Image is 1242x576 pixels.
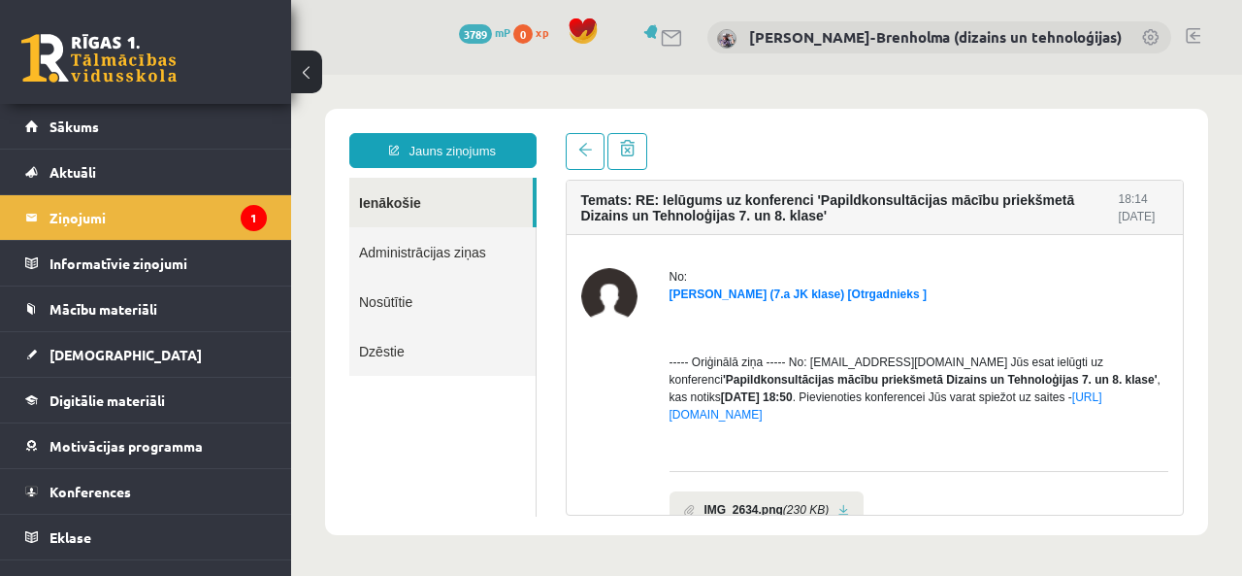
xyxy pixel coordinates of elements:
a: Dzēstie [58,252,245,301]
a: Digitālie materiāli [25,378,267,423]
a: Eklase [25,515,267,559]
a: Sākums [25,104,267,149]
p: ----- Oriģinālā ziņa ----- No: [EMAIL_ADDRESS][DOMAIN_NAME] Jūs esat ielūgti uz konferenci , kas ... [378,279,878,349]
span: [DEMOGRAPHIC_DATA] [49,346,202,363]
span: Digitālie materiāli [49,391,165,409]
span: 0 [513,24,533,44]
span: Aktuāli [49,163,96,181]
a: Administrācijas ziņas [58,152,245,202]
span: 3789 [459,24,492,44]
b: IMG_2634.png [413,426,492,444]
b: [DATE] 18:50 [430,316,502,329]
a: Jauns ziņojums [58,58,245,93]
img: Ilze Erba-Brenholma (dizains un tehnoloģijas) [717,29,736,49]
a: Motivācijas programma [25,424,267,468]
a: Informatīvie ziņojumi [25,241,267,286]
span: Motivācijas programma [49,437,203,455]
a: Konferences [25,469,267,514]
span: Eklase [49,528,91,546]
a: 3789 mP [459,24,510,40]
legend: Ziņojumi [49,195,267,240]
div: 18:14 [DATE] [828,116,877,151]
i: (230 KB) [492,426,538,444]
h4: Temats: RE: Ielūgums uz konferenci 'Papildkonsultācijas mācību priekšmetā Dizains un Tehnoloģijas... [290,118,828,149]
a: Aktuāli [25,150,267,194]
a: Ienākošie [58,103,242,152]
span: Mācību materiāli [49,300,157,318]
span: mP [495,24,510,40]
a: [PERSON_NAME] (7.a JK klase) [Otrgadnieks ] [378,213,636,226]
a: Nosūtītie [58,202,245,252]
img: Kristofers Vasiļjevs [290,193,346,250]
span: Konferences [49,483,131,500]
span: xp [536,24,548,40]
a: [DEMOGRAPHIC_DATA] [25,332,267,377]
a: [PERSON_NAME]-Brenholma (dizains un tehnoloģijas) [749,27,1122,47]
span: Sākums [49,118,99,135]
a: 0 xp [513,24,558,40]
a: Ziņojumi1 [25,195,267,240]
a: Mācību materiāli [25,287,267,331]
legend: Informatīvie ziņojumi [49,241,267,286]
a: Rīgas 1. Tālmācības vidusskola [21,34,177,83]
div: No: [378,193,878,211]
b: 'Papildkonsultācijas mācību priekšmetā Dizains un Tehnoloģijas 7. un 8. klase' [432,298,866,312]
i: 1 [241,205,267,231]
